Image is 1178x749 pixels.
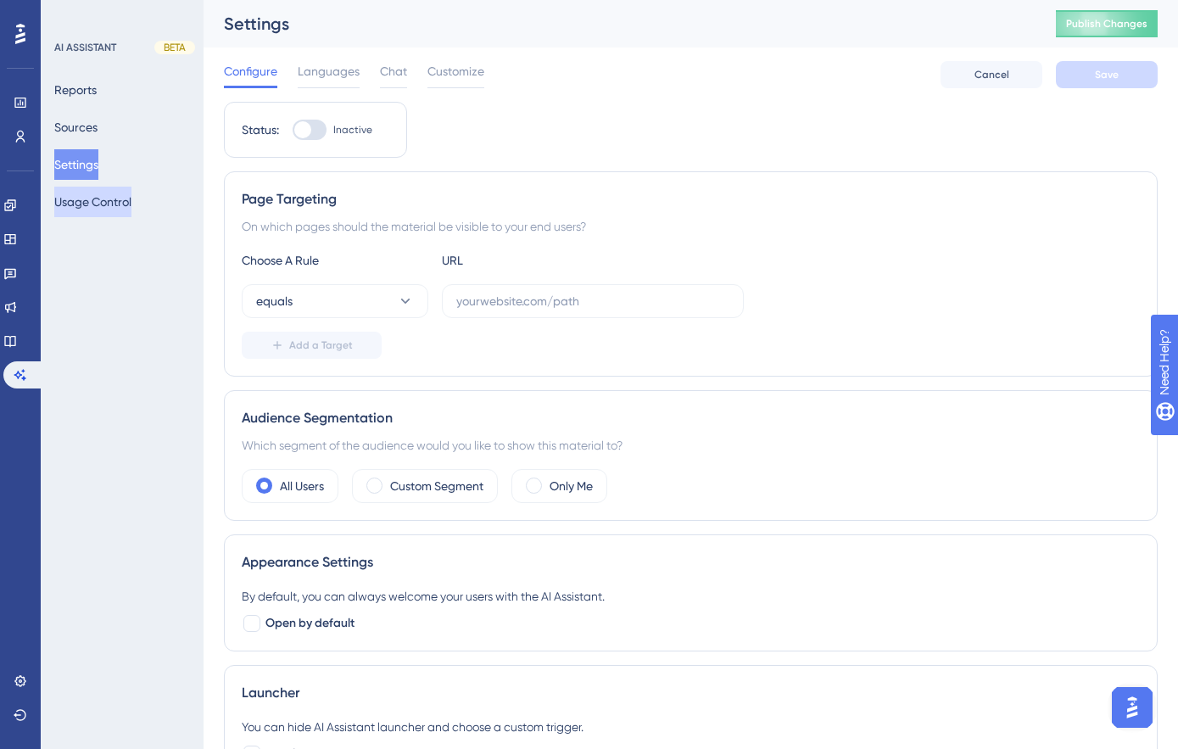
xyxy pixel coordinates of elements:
input: yourwebsite.com/path [456,292,729,310]
div: By default, you can always welcome your users with the AI Assistant. [242,586,1140,606]
span: Need Help? [40,4,106,25]
button: Save [1056,61,1158,88]
div: Appearance Settings [242,552,1140,573]
button: Reports [54,75,97,105]
button: Cancel [941,61,1042,88]
span: Publish Changes [1066,17,1147,31]
button: Settings [54,149,98,180]
span: Inactive [333,123,372,137]
span: Chat [380,61,407,81]
button: Add a Target [242,332,382,359]
label: Custom Segment [390,476,483,496]
span: Open by default [265,613,355,634]
iframe: UserGuiding AI Assistant Launcher [1107,682,1158,733]
button: equals [242,284,428,318]
div: You can hide AI Assistant launcher and choose a custom trigger. [242,717,1140,737]
div: On which pages should the material be visible to your end users? [242,216,1140,237]
div: Choose A Rule [242,250,428,271]
span: equals [256,291,293,311]
span: Languages [298,61,360,81]
span: Save [1095,68,1119,81]
div: URL [442,250,628,271]
div: Page Targeting [242,189,1140,210]
span: Configure [224,61,277,81]
div: BETA [154,41,195,54]
button: Usage Control [54,187,131,217]
div: Which segment of the audience would you like to show this material to? [242,435,1140,456]
button: Publish Changes [1056,10,1158,37]
div: Audience Segmentation [242,408,1140,428]
button: Sources [54,112,98,143]
div: Status: [242,120,279,140]
label: All Users [280,476,324,496]
div: AI ASSISTANT [54,41,116,54]
span: Cancel [974,68,1009,81]
span: Add a Target [289,338,353,352]
label: Only Me [550,476,593,496]
div: Launcher [242,683,1140,703]
span: Customize [427,61,484,81]
div: Settings [224,12,1013,36]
